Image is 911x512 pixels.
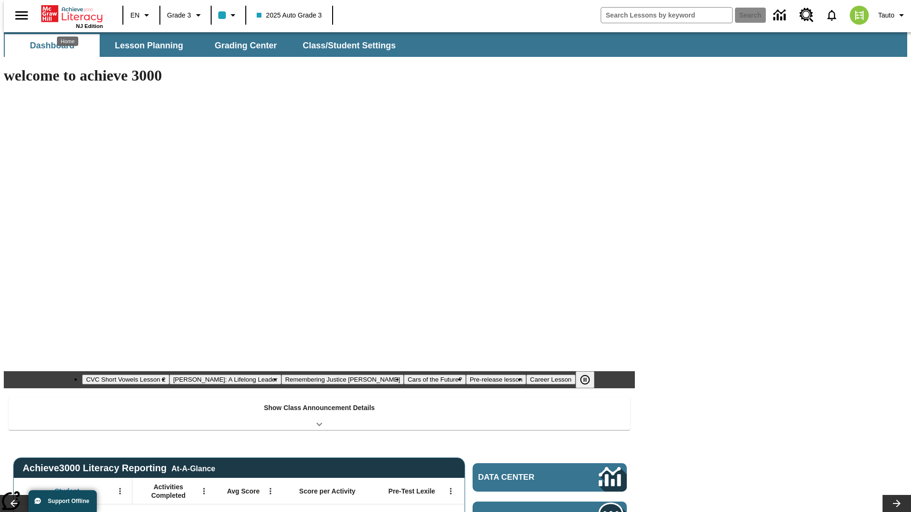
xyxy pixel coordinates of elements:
[478,473,567,482] span: Data Center
[389,487,436,495] span: Pre-Test Lexile
[466,375,526,384] button: Slide 5 Pre-release lesson
[5,34,100,57] button: Dashboard
[4,34,404,57] div: SubNavbar
[819,3,844,27] a: Notifications
[102,34,196,57] button: Lesson Planning
[41,3,103,29] div: Home
[4,67,635,84] h1: welcome to achieve 3000
[768,2,794,28] a: Data Center
[794,2,819,28] a: Resource Center, Will open in new tab
[9,397,630,430] div: Show Class Announcement Details
[41,4,103,23] a: Home
[295,34,403,57] button: Class/Student Settings
[576,371,595,388] button: Pause
[163,7,208,24] button: Grade: Grade 3, Select a grade
[126,7,157,24] button: Language: EN, Select a language
[883,495,911,512] button: Lesson carousel, Next
[48,498,89,504] span: Support Offline
[214,7,242,24] button: Class color is light blue. Change class color
[57,37,78,46] div: Home
[130,10,139,20] span: EN
[171,463,215,473] div: At-A-Glance
[526,375,575,384] button: Slide 6 Career Lesson
[55,487,79,495] span: Student
[601,8,732,23] input: search field
[874,7,911,24] button: Profile/Settings
[878,10,894,20] span: Tauto
[264,403,375,413] p: Show Class Announcement Details
[76,23,103,29] span: NJ Edition
[850,6,869,25] img: avatar image
[197,484,211,498] button: Open Menu
[8,1,36,29] button: Open side menu
[23,463,215,474] span: Achieve3000 Literacy Reporting
[167,10,191,20] span: Grade 3
[257,10,322,20] span: 2025 Auto Grade 3
[444,484,458,498] button: Open Menu
[82,375,169,384] button: Slide 1 CVC Short Vowels Lesson 2
[576,371,604,388] div: Pause
[4,32,907,57] div: SubNavbar
[404,375,466,384] button: Slide 4 Cars of the Future?
[473,463,627,492] a: Data Center
[281,375,404,384] button: Slide 3 Remembering Justice O'Connor
[113,484,127,498] button: Open Menu
[227,487,260,495] span: Avg Score
[844,3,874,27] button: Select a new avatar
[169,375,281,384] button: Slide 2 Dianne Feinstein: A Lifelong Leader
[28,490,97,512] button: Support Offline
[198,34,293,57] button: Grading Center
[137,483,200,500] span: Activities Completed
[299,487,356,495] span: Score per Activity
[263,484,278,498] button: Open Menu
